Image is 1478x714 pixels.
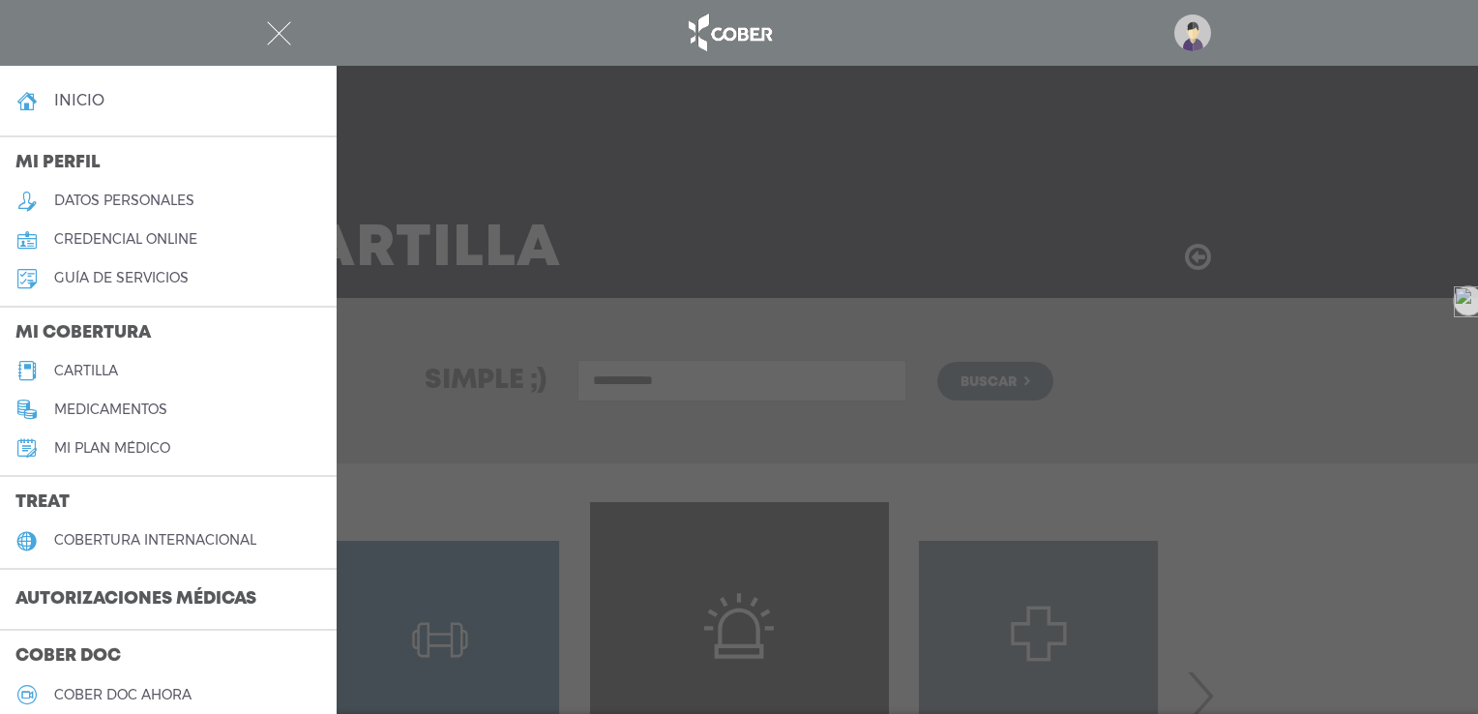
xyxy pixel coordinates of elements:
h5: credencial online [54,231,197,248]
h5: Cober doc ahora [54,687,192,703]
h5: medicamentos [54,402,167,418]
h4: inicio [54,91,104,109]
h5: cobertura internacional [54,532,256,549]
h5: cartilla [54,363,118,379]
h5: Mi plan médico [54,440,170,457]
img: profile-placeholder.svg [1174,15,1211,51]
img: logo_cober_home-white.png [678,10,780,56]
h5: datos personales [54,193,194,209]
img: Cober_menu-close-white.svg [267,21,291,45]
h5: guía de servicios [54,270,189,286]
